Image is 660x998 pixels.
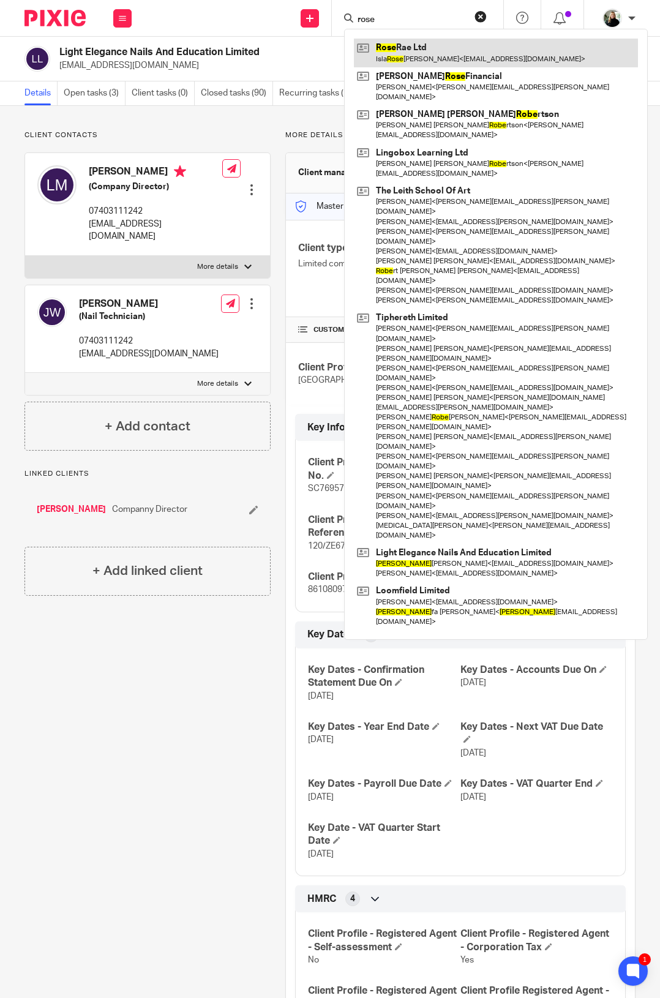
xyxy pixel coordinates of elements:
[89,218,222,243] p: [EMAIL_ADDRESS][DOMAIN_NAME]
[279,81,362,105] a: Recurring tasks (12)
[308,571,460,583] h4: Client Profile - UTR
[460,721,613,747] h4: Key Dates - Next VAT Due Date
[308,822,460,848] h4: Key Date - VAT Quarter Start Date
[298,376,383,385] span: [GEOGRAPHIC_DATA]
[37,165,77,204] img: svg%3E
[308,692,334,700] span: [DATE]
[89,205,222,217] p: 07403111242
[308,928,460,954] h4: Client Profile - Registered Agent - Self-assessment
[79,348,219,360] p: [EMAIL_ADDRESS][DOMAIN_NAME]
[24,469,271,479] p: Linked clients
[298,258,460,270] p: Limited company
[308,956,319,964] span: No
[105,417,190,436] h4: + Add contact
[308,456,460,482] h4: Client Profile - Company Reg. No.
[64,81,126,105] a: Open tasks (3)
[307,628,354,641] span: Key Dates
[460,678,486,687] span: [DATE]
[350,893,355,905] span: 4
[639,953,651,966] div: 1
[307,421,381,434] span: Key Information
[89,181,222,193] h5: (Company Director)
[24,46,50,72] img: svg%3E
[79,335,219,347] p: 07403111242
[308,850,334,858] span: [DATE]
[308,721,460,733] h4: Key Dates - Year End Date
[24,130,271,140] p: Client contacts
[460,749,486,757] span: [DATE]
[460,793,486,801] span: [DATE]
[298,361,460,374] h4: Client Profile - Location
[24,10,86,26] img: Pixie
[460,664,613,677] h4: Key Dates - Accounts Due On
[460,956,474,964] span: Yes
[602,9,622,28] img: %233%20-%20Judi%20-%20HeadshotPro.png
[197,262,238,272] p: More details
[356,15,467,26] input: Search
[308,542,360,550] span: 120/ZE67971
[308,514,460,540] h4: Client Profile - PAYE - Employer Reference
[132,81,195,105] a: Client tasks (0)
[201,81,273,105] a: Closed tasks (90)
[460,928,613,954] h4: Client Profile - Registered Agent - Corporation Tax
[308,585,357,594] span: 8610809715
[59,59,469,72] p: [EMAIL_ADDRESS][DOMAIN_NAME]
[37,503,106,516] a: [PERSON_NAME]
[89,165,222,181] h4: [PERSON_NAME]
[474,10,487,23] button: Clear
[298,167,360,179] h3: Client manager
[308,778,460,790] h4: Key Dates - Payroll Due Date
[307,893,336,906] span: HMRC
[308,793,334,801] span: [DATE]
[92,561,203,580] h4: + Add linked client
[79,310,219,323] h5: (Nail Technician)
[197,379,238,389] p: More details
[24,81,58,105] a: Details
[460,778,613,790] h4: Key Dates - VAT Quarter End
[285,130,636,140] p: More details
[174,165,186,178] i: Primary
[308,735,334,744] span: [DATE]
[79,298,219,310] h4: [PERSON_NAME]
[59,46,387,59] h2: Light Elegance Nails And Education Limited
[298,325,460,335] h4: CUSTOM FIELDS
[308,484,349,493] span: SC769576
[112,503,187,516] span: Companny Director
[298,242,460,255] h4: Client type
[295,200,506,212] p: Master code for secure communications and files
[37,298,67,327] img: svg%3E
[308,664,460,690] h4: Key Dates - Confirmation Statement Due On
